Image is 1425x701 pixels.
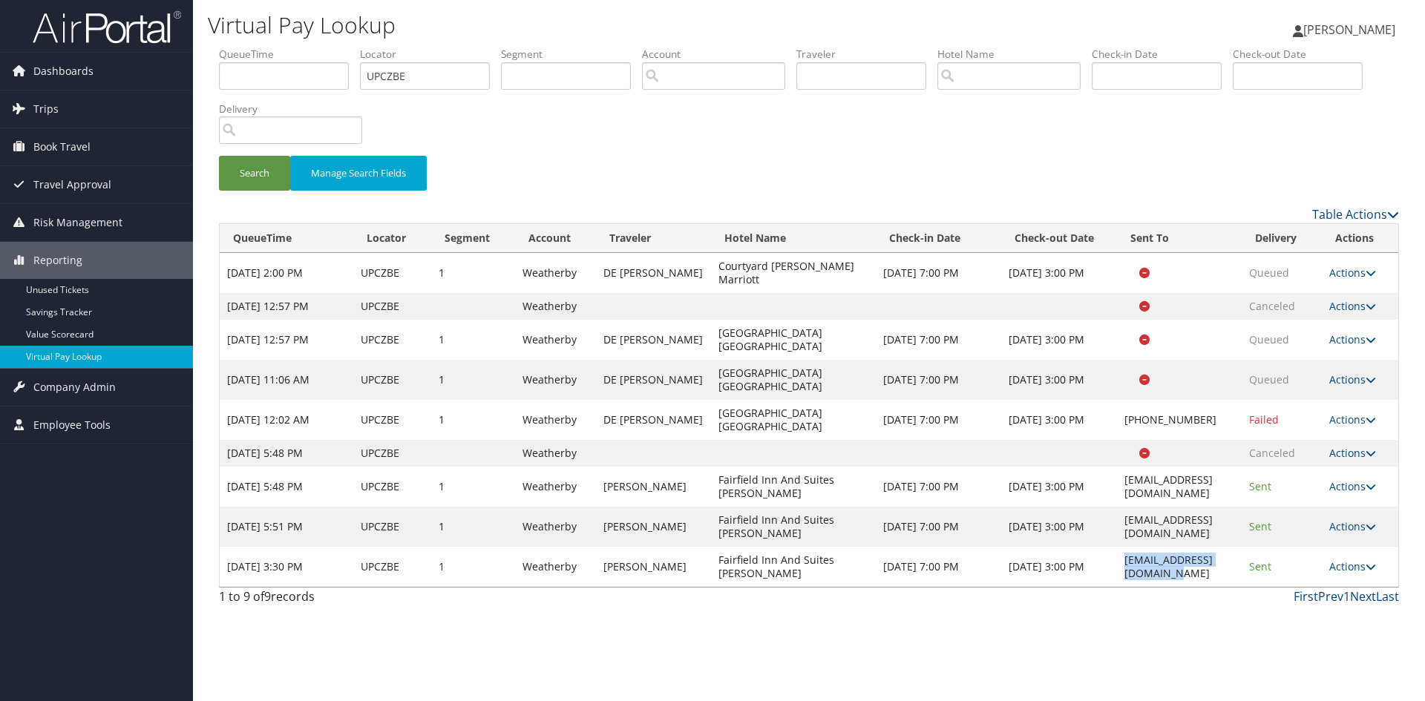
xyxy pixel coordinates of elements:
[1249,332,1289,346] span: Queued
[1001,224,1117,253] th: Check-out Date: activate to sort column ascending
[876,360,1001,400] td: [DATE] 7:00 PM
[220,507,353,547] td: [DATE] 5:51 PM
[33,369,116,406] span: Company Admin
[431,547,516,587] td: 1
[596,547,711,587] td: [PERSON_NAME]
[1293,7,1410,52] a: [PERSON_NAME]
[1329,412,1376,427] a: Actions
[1001,360,1117,400] td: [DATE] 3:00 PM
[220,320,353,360] td: [DATE] 12:57 PM
[1249,446,1295,460] span: Canceled
[1001,507,1117,547] td: [DATE] 3:00 PM
[711,224,877,253] th: Hotel Name: activate to sort column ascending
[596,360,711,400] td: DE [PERSON_NAME]
[431,400,516,440] td: 1
[1117,467,1242,507] td: [EMAIL_ADDRESS][DOMAIN_NAME]
[1001,253,1117,293] td: [DATE] 3:00 PM
[711,360,877,400] td: [GEOGRAPHIC_DATA] [GEOGRAPHIC_DATA]
[360,47,501,62] label: Locator
[1233,47,1374,62] label: Check-out Date
[353,467,430,507] td: UPCZBE
[353,253,430,293] td: UPCZBE
[1343,588,1350,605] a: 1
[515,320,596,360] td: Weatherby
[1329,446,1376,460] a: Actions
[1303,22,1395,38] span: [PERSON_NAME]
[515,253,596,293] td: Weatherby
[431,360,516,400] td: 1
[711,253,877,293] td: Courtyard [PERSON_NAME] Marriott
[33,204,122,241] span: Risk Management
[515,440,596,467] td: Weatherby
[33,166,111,203] span: Travel Approval
[431,253,516,293] td: 1
[596,467,711,507] td: [PERSON_NAME]
[1117,400,1242,440] td: [PHONE_NUMBER]
[876,547,1001,587] td: [DATE] 7:00 PM
[220,400,353,440] td: [DATE] 12:02 AM
[1117,224,1242,253] th: Sent To: activate to sort column ascending
[264,588,271,605] span: 9
[353,440,430,467] td: UPCZBE
[431,224,516,253] th: Segment: activate to sort column ascending
[876,400,1001,440] td: [DATE] 7:00 PM
[1249,519,1271,533] span: Sent
[1249,266,1289,280] span: Queued
[876,253,1001,293] td: [DATE] 7:00 PM
[515,547,596,587] td: Weatherby
[596,400,711,440] td: DE [PERSON_NAME]
[501,47,642,62] label: Segment
[220,547,353,587] td: [DATE] 3:30 PM
[219,156,290,191] button: Search
[1294,588,1318,605] a: First
[33,10,181,45] img: airportal-logo.png
[353,293,430,320] td: UPCZBE
[515,293,596,320] td: Weatherby
[219,47,360,62] label: QueueTime
[1117,507,1242,547] td: [EMAIL_ADDRESS][DOMAIN_NAME]
[353,224,430,253] th: Locator: activate to sort column ascending
[596,253,711,293] td: DE [PERSON_NAME]
[33,53,94,90] span: Dashboards
[33,128,91,165] span: Book Travel
[1249,299,1295,313] span: Canceled
[1322,224,1398,253] th: Actions
[515,360,596,400] td: Weatherby
[353,320,430,360] td: UPCZBE
[1092,47,1233,62] label: Check-in Date
[1329,266,1376,280] a: Actions
[1249,559,1271,573] span: Sent
[1329,332,1376,346] a: Actions
[596,507,711,547] td: [PERSON_NAME]
[515,224,596,253] th: Account: activate to sort column ascending
[1376,588,1399,605] a: Last
[1329,519,1376,533] a: Actions
[711,547,877,587] td: Fairfield Inn And Suites [PERSON_NAME]
[711,320,877,360] td: [GEOGRAPHIC_DATA] [GEOGRAPHIC_DATA]
[208,10,1009,41] h1: Virtual Pay Lookup
[33,242,82,279] span: Reporting
[1350,588,1376,605] a: Next
[1001,547,1117,587] td: [DATE] 3:00 PM
[220,293,353,320] td: [DATE] 12:57 PM
[431,320,516,360] td: 1
[1117,547,1242,587] td: [EMAIL_ADDRESS][DOMAIN_NAME]
[220,360,353,400] td: [DATE] 11:06 AM
[353,547,430,587] td: UPCZBE
[876,507,1001,547] td: [DATE] 7:00 PM
[596,224,711,253] th: Traveler: activate to sort column ascending
[431,467,516,507] td: 1
[515,400,596,440] td: Weatherby
[353,360,430,400] td: UPCZBE
[1329,559,1376,573] a: Actions
[353,507,430,547] td: UPCZBE
[711,507,877,547] td: Fairfield Inn And Suites [PERSON_NAME]
[596,320,711,360] td: DE [PERSON_NAME]
[1329,372,1376,386] a: Actions
[220,253,353,293] td: [DATE] 2:00 PM
[711,467,877,507] td: Fairfield Inn And Suites [PERSON_NAME]
[431,507,516,547] td: 1
[1318,588,1343,605] a: Prev
[1001,400,1117,440] td: [DATE] 3:00 PM
[1242,224,1322,253] th: Delivery: activate to sort column ascending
